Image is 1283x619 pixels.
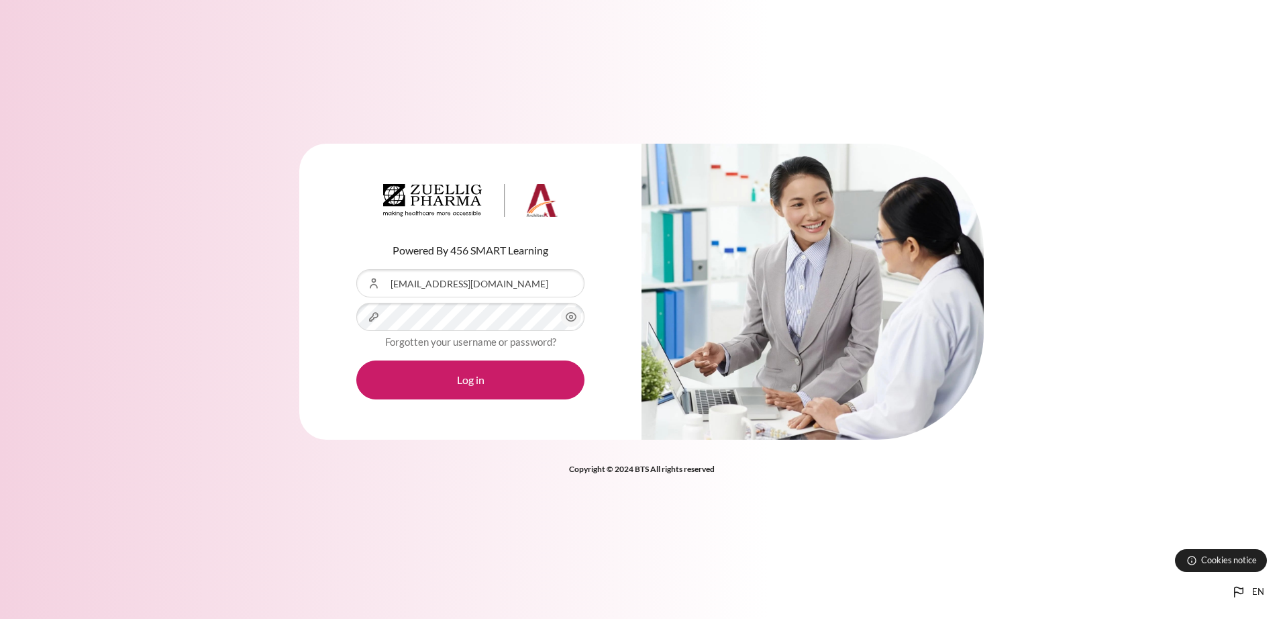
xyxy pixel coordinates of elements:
[356,361,584,399] button: Log in
[356,242,584,258] p: Powered By 456 SMART Learning
[1201,554,1257,567] span: Cookies notice
[383,184,558,223] a: Architeck
[1252,585,1264,599] span: en
[385,336,556,348] a: Forgotten your username or password?
[569,464,715,474] strong: Copyright © 2024 BTS All rights reserved
[1175,549,1267,572] button: Cookies notice
[1225,579,1270,606] button: Languages
[383,184,558,218] img: Architeck
[356,269,584,297] input: Username or Email Address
